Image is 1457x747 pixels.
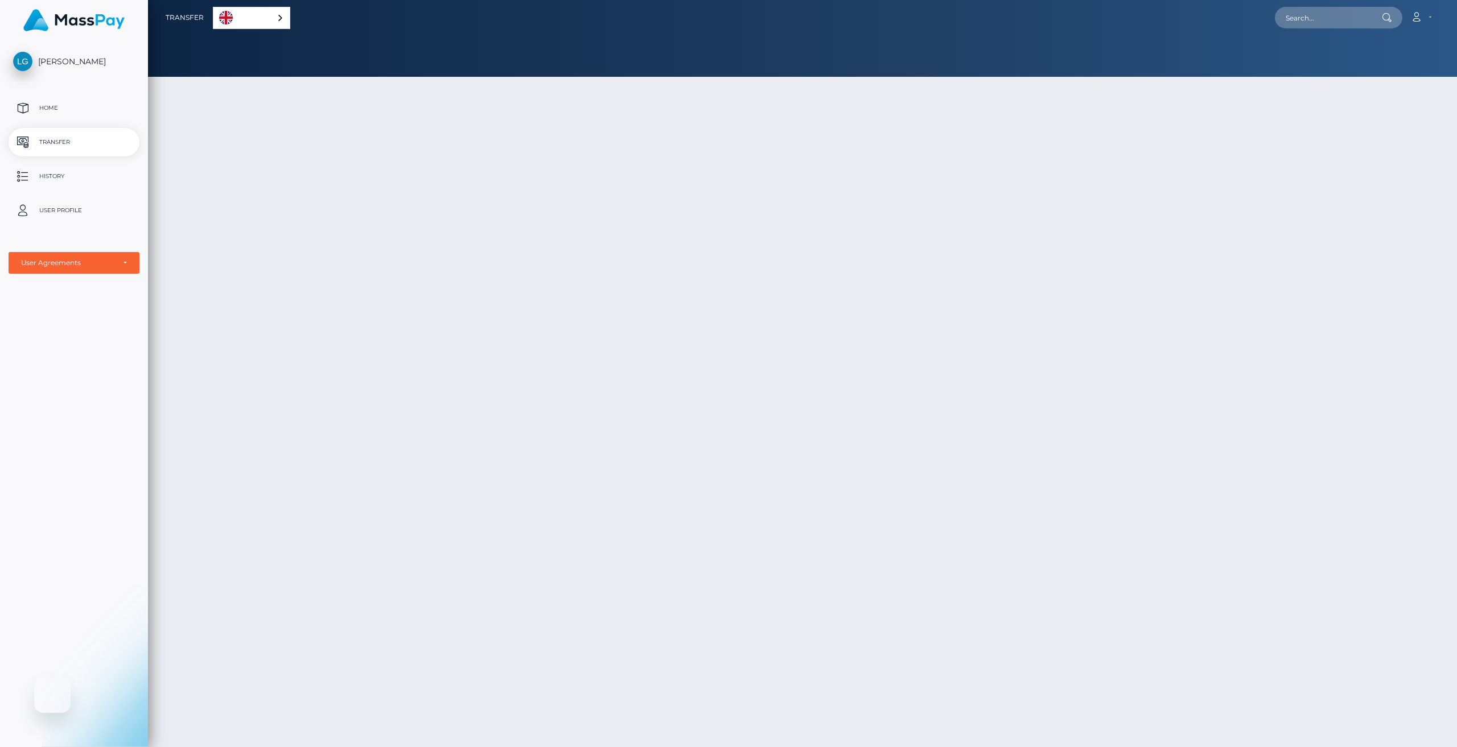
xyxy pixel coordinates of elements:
[9,56,139,67] span: [PERSON_NAME]
[1275,7,1382,28] input: Search...
[13,168,135,185] p: History
[166,6,204,30] a: Transfer
[13,100,135,117] p: Home
[213,7,290,29] aside: Language selected: English
[34,676,71,713] iframe: Button to launch messaging window
[13,202,135,219] p: User Profile
[213,7,290,29] div: Language
[21,258,114,267] div: User Agreements
[9,196,139,225] a: User Profile
[9,162,139,191] a: History
[9,128,139,156] a: Transfer
[213,7,290,28] a: English
[13,134,135,151] p: Transfer
[9,252,139,274] button: User Agreements
[9,94,139,122] a: Home
[23,9,125,31] img: MassPay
